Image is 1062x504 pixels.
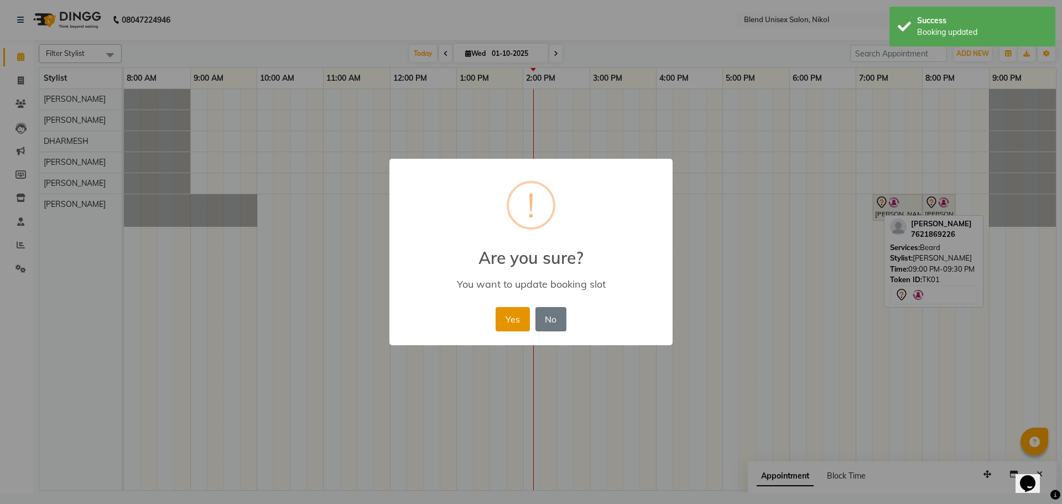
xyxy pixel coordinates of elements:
div: Success [917,15,1047,27]
div: Booking updated [917,27,1047,38]
h2: Are you sure? [389,235,673,268]
button: No [535,307,566,331]
button: Yes [496,307,529,331]
div: ! [527,183,535,227]
div: You want to update booking slot [405,278,657,290]
iframe: chat widget [1016,460,1051,493]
